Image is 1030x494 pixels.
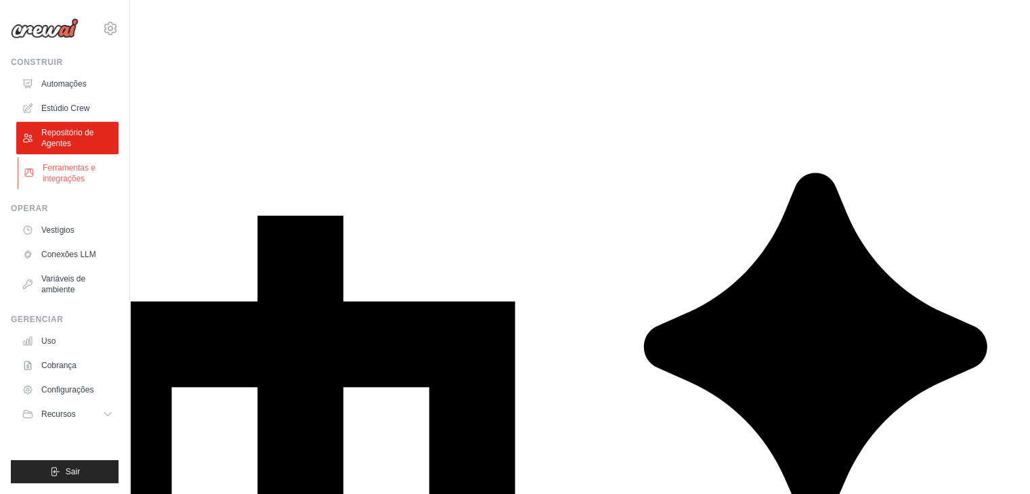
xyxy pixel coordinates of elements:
font: Ferramentas e integrações [43,163,95,183]
a: Uso [16,330,119,352]
a: Vestígios [16,219,119,241]
font: Sair [66,467,80,476]
font: Conexões LLM [41,250,96,259]
font: Repositório de Agentes [41,128,93,148]
font: Gerenciar [11,315,63,324]
font: Estúdio Crew [41,104,89,113]
a: Configurações [16,379,119,401]
font: Recursos [41,409,76,419]
a: Estúdio Crew [16,97,119,119]
font: Configurações [41,385,93,395]
button: Sair [11,460,119,483]
a: Cobrança [16,355,119,376]
font: Automações [41,79,87,89]
font: Cobrança [41,361,77,370]
a: Automações [16,73,119,95]
font: Construir [11,58,63,67]
font: Vestígios [41,225,74,235]
a: Ferramentas e integrações [18,157,120,189]
font: Uso [41,336,56,346]
img: Logotipo [11,18,79,39]
button: Recursos [16,403,119,425]
font: Operar [11,204,48,213]
a: Repositório de Agentes [16,122,119,154]
a: Conexões LLM [16,244,119,265]
font: Variáveis ​​de ambiente [41,274,85,294]
a: Variáveis ​​de ambiente [16,268,119,300]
